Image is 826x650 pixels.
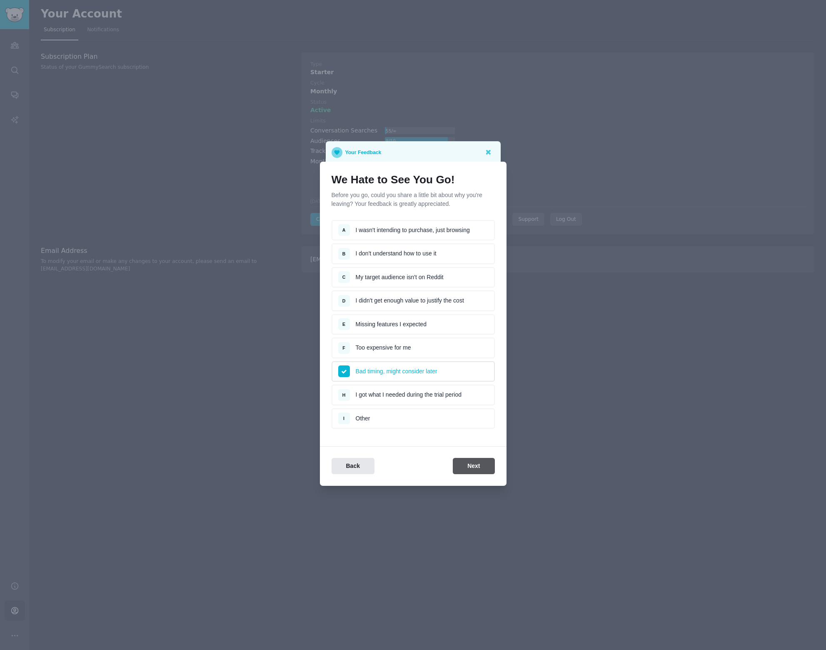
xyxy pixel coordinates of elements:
span: D [342,298,346,303]
span: I [343,416,344,421]
p: Your Feedback [345,147,382,158]
h1: We Hate to See You Go! [332,173,495,187]
span: E [342,322,345,327]
button: Next [453,458,494,474]
button: Back [332,458,374,474]
p: Before you go, could you share a little bit about why you're leaving? Your feedback is greatly ap... [332,191,495,208]
span: C [342,275,346,280]
span: B [342,251,346,256]
span: F [342,345,345,350]
span: H [342,392,346,397]
span: A [342,227,346,232]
